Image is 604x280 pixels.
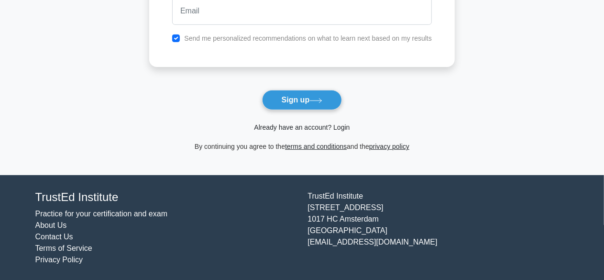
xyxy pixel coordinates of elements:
a: Contact Us [35,233,73,241]
a: privacy policy [369,143,409,150]
a: Practice for your certification and exam [35,210,168,218]
div: TrustEd Institute [STREET_ADDRESS] 1017 HC Amsterdam [GEOGRAPHIC_DATA] [EMAIL_ADDRESS][DOMAIN_NAME] [302,190,575,266]
button: Sign up [262,90,342,110]
a: terms and conditions [285,143,347,150]
div: By continuing you agree to the and the [143,141,461,152]
a: Terms of Service [35,244,92,252]
h4: TrustEd Institute [35,190,297,204]
a: Already have an account? Login [254,123,350,131]
a: Privacy Policy [35,256,83,264]
a: About Us [35,221,67,229]
label: Send me personalized recommendations on what to learn next based on my results [184,34,432,42]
